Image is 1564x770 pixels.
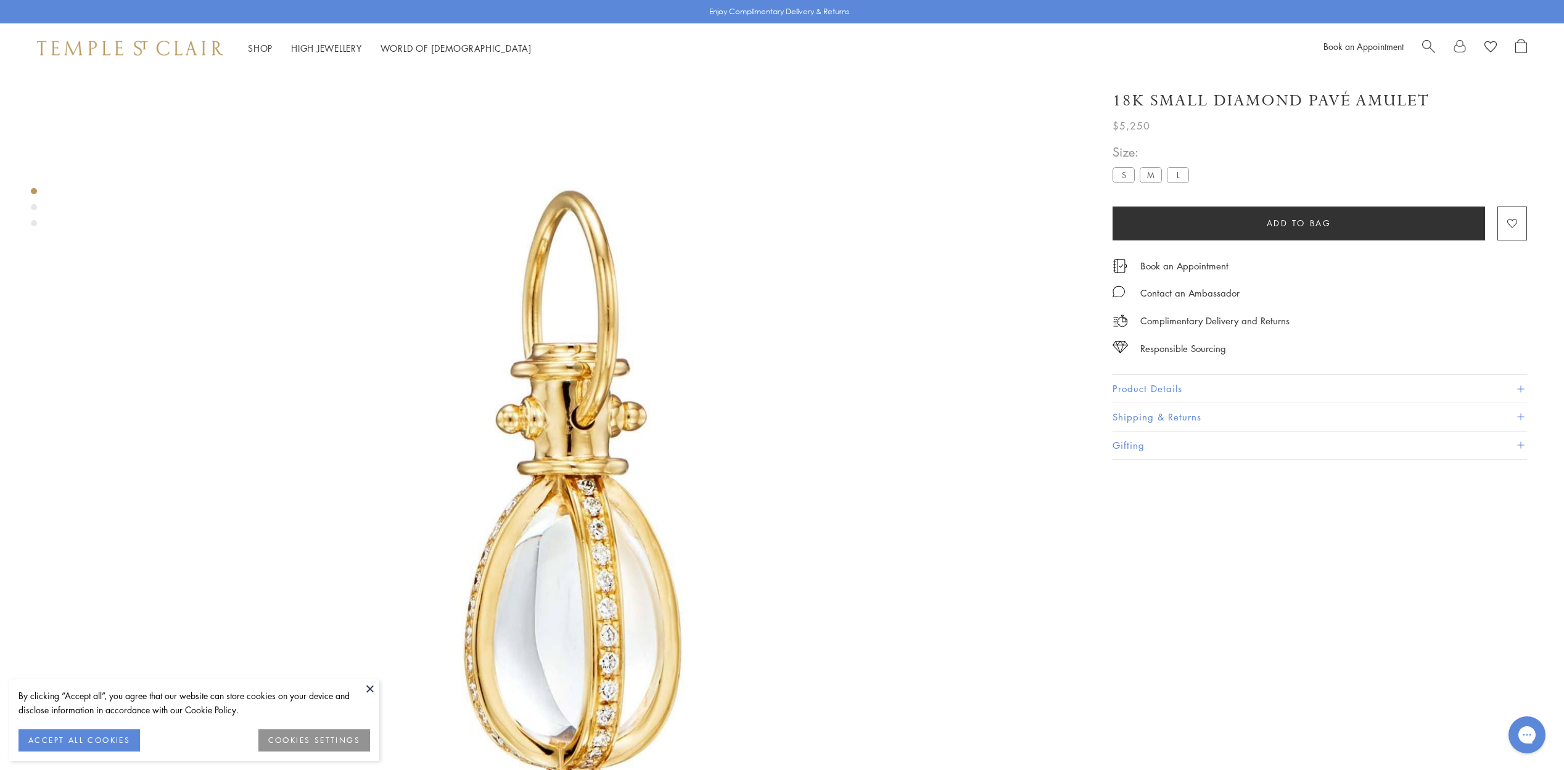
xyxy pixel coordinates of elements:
span: Add to bag [1267,216,1331,230]
div: Contact an Ambassador [1140,285,1240,301]
button: Gifting [1113,432,1527,459]
img: icon_delivery.svg [1113,313,1128,329]
a: ShopShop [248,42,273,54]
img: icon_sourcing.svg [1113,341,1128,353]
img: icon_appointment.svg [1113,259,1127,273]
button: COOKIES SETTINGS [258,729,370,752]
button: ACCEPT ALL COOKIES [19,729,140,752]
button: Product Details [1113,375,1527,403]
a: Book an Appointment [1140,259,1229,272]
h1: 18K Small Diamond Pavé Amulet [1113,90,1430,112]
a: Book an Appointment [1323,40,1404,52]
a: High JewelleryHigh Jewellery [291,42,362,54]
a: Open Shopping Bag [1515,39,1527,57]
img: MessageIcon-01_2.svg [1113,285,1125,298]
label: S [1113,167,1135,182]
label: M [1140,167,1162,182]
div: Responsible Sourcing [1140,341,1226,356]
a: Search [1422,39,1435,57]
iframe: Gorgias live chat messenger [1502,712,1552,758]
button: Shipping & Returns [1113,403,1527,431]
img: Temple St. Clair [37,41,223,55]
a: View Wishlist [1484,39,1497,57]
p: Complimentary Delivery and Returns [1140,313,1290,329]
div: Product gallery navigation [31,185,37,236]
label: L [1167,167,1189,182]
nav: Main navigation [248,41,532,56]
a: World of [DEMOGRAPHIC_DATA]World of [DEMOGRAPHIC_DATA] [381,42,532,54]
div: By clicking “Accept all”, you agree that our website can store cookies on your device and disclos... [19,689,370,717]
p: Enjoy Complimentary Delivery & Returns [709,6,849,18]
span: Size: [1113,142,1194,162]
span: $5,250 [1113,118,1150,134]
button: Add to bag [1113,207,1485,240]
